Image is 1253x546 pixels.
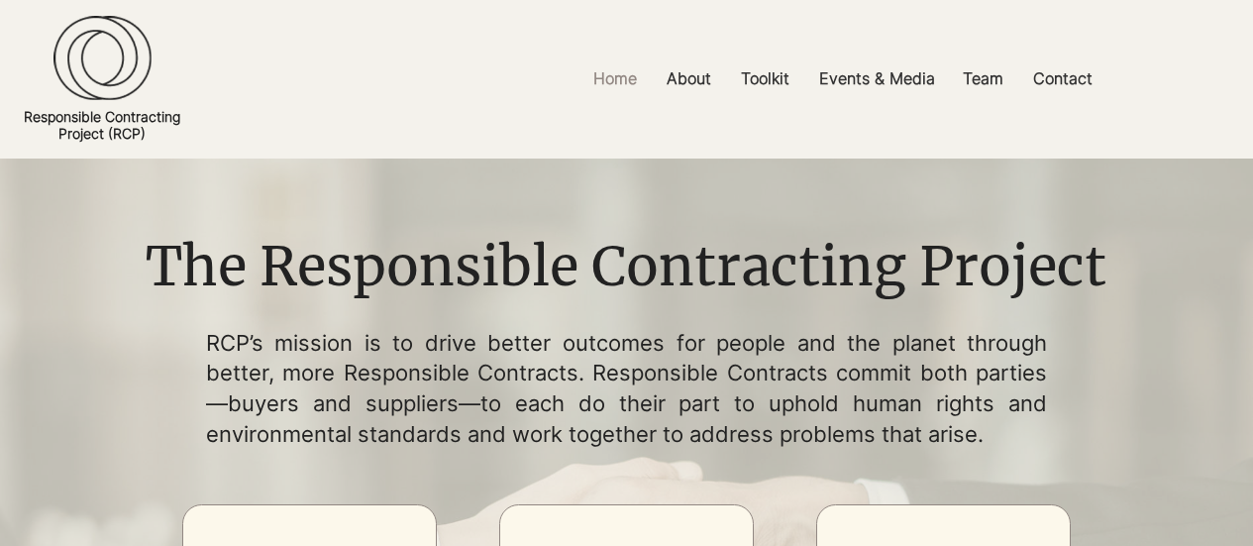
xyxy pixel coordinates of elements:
a: Responsible ContractingProject (RCP) [24,108,180,142]
p: RCP’s mission is to drive better outcomes for people and the planet through better, more Responsi... [206,328,1048,450]
a: About [652,56,726,101]
p: About [657,56,721,101]
a: Events & Media [804,56,948,101]
a: Home [578,56,652,101]
p: Contact [1023,56,1102,101]
h1: The Responsible Contracting Project [131,230,1120,305]
p: Events & Media [809,56,945,101]
p: Home [583,56,647,101]
p: Toolkit [731,56,799,101]
nav: Site [432,56,1253,101]
a: Toolkit [726,56,804,101]
a: Contact [1018,56,1107,101]
p: Team [953,56,1013,101]
a: Team [948,56,1018,101]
